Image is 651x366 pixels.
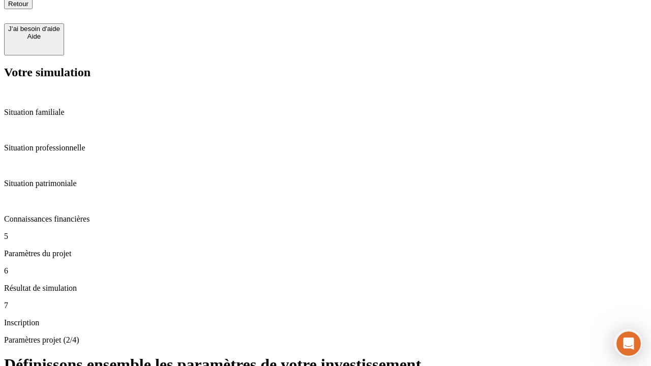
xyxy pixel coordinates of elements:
[4,108,647,117] p: Situation familiale
[4,66,647,79] h2: Votre simulation
[4,301,647,310] p: 7
[8,33,60,40] div: Aide
[4,215,647,224] p: Connaissances financières
[4,232,647,241] p: 5
[4,249,647,258] p: Paramètres du projet
[4,179,647,188] p: Situation patrimoniale
[4,143,647,152] p: Situation professionnelle
[8,25,60,33] div: J’ai besoin d'aide
[4,284,647,293] p: Résultat de simulation
[4,266,647,276] p: 6
[614,329,642,357] iframe: Intercom live chat discovery launcher
[4,23,64,55] button: J’ai besoin d'aideAide
[4,335,647,345] p: Paramètres projet (2/4)
[4,318,647,327] p: Inscription
[616,331,641,356] iframe: Intercom live chat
